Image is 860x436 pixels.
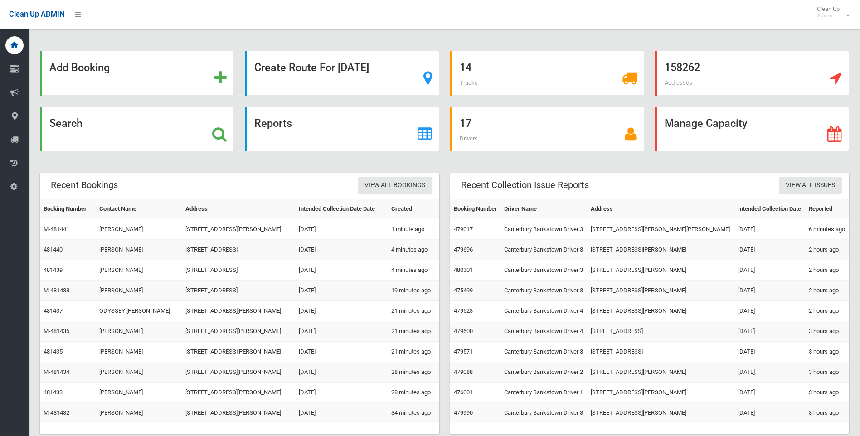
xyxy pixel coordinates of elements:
[96,321,182,342] td: [PERSON_NAME]
[388,342,439,362] td: 21 minutes ago
[734,260,805,281] td: [DATE]
[295,403,387,423] td: [DATE]
[44,287,69,294] a: M-481438
[40,199,96,219] th: Booking Number
[587,362,734,383] td: [STREET_ADDRESS][PERSON_NAME]
[245,107,439,151] a: Reports
[295,301,387,321] td: [DATE]
[500,219,587,240] td: Canterbury Bankstown Driver 3
[295,199,387,219] th: Intended Collection Date Date
[500,240,587,260] td: Canterbury Bankstown Driver 3
[817,12,840,19] small: Admin
[587,199,734,219] th: Address
[96,219,182,240] td: [PERSON_NAME]
[734,199,805,219] th: Intended Collection Date
[805,260,849,281] td: 2 hours ago
[388,403,439,423] td: 34 minutes ago
[182,362,296,383] td: [STREET_ADDRESS][PERSON_NAME]
[295,321,387,342] td: [DATE]
[805,301,849,321] td: 2 hours ago
[450,199,501,219] th: Booking Number
[254,117,292,130] strong: Reports
[805,281,849,301] td: 2 hours ago
[587,281,734,301] td: [STREET_ADDRESS][PERSON_NAME]
[254,61,369,74] strong: Create Route For [DATE]
[96,383,182,403] td: [PERSON_NAME]
[805,321,849,342] td: 3 hours ago
[96,301,182,321] td: ODYSSEY [PERSON_NAME]
[805,199,849,219] th: Reported
[49,117,83,130] strong: Search
[388,219,439,240] td: 1 minute ago
[44,307,63,314] a: 481437
[587,383,734,403] td: [STREET_ADDRESS][PERSON_NAME]
[388,240,439,260] td: 4 minutes ago
[665,117,747,130] strong: Manage Capacity
[388,281,439,301] td: 19 minutes ago
[454,348,473,355] a: 479571
[734,342,805,362] td: [DATE]
[500,281,587,301] td: Canterbury Bankstown Driver 3
[295,383,387,403] td: [DATE]
[500,260,587,281] td: Canterbury Bankstown Driver 3
[805,383,849,403] td: 3 hours ago
[500,342,587,362] td: Canterbury Bankstown Driver 3
[9,10,64,19] span: Clean Up ADMIN
[812,5,849,19] span: Clean Up
[734,219,805,240] td: [DATE]
[44,368,69,375] a: M-481434
[182,383,296,403] td: [STREET_ADDRESS][PERSON_NAME]
[454,409,473,416] a: 479990
[734,281,805,301] td: [DATE]
[40,107,234,151] a: Search
[182,199,296,219] th: Address
[44,246,63,253] a: 481440
[44,389,63,396] a: 481433
[96,260,182,281] td: [PERSON_NAME]
[49,61,110,74] strong: Add Booking
[587,301,734,321] td: [STREET_ADDRESS][PERSON_NAME]
[295,362,387,383] td: [DATE]
[734,301,805,321] td: [DATE]
[734,362,805,383] td: [DATE]
[96,199,182,219] th: Contact Name
[96,281,182,301] td: [PERSON_NAME]
[182,260,296,281] td: [STREET_ADDRESS]
[454,328,473,334] a: 479600
[655,51,849,96] a: 158262 Addresses
[182,240,296,260] td: [STREET_ADDRESS]
[96,240,182,260] td: [PERSON_NAME]
[182,321,296,342] td: [STREET_ADDRESS][PERSON_NAME]
[44,226,69,233] a: M-481441
[587,321,734,342] td: [STREET_ADDRESS]
[182,342,296,362] td: [STREET_ADDRESS][PERSON_NAME]
[587,240,734,260] td: [STREET_ADDRESS][PERSON_NAME]
[587,403,734,423] td: [STREET_ADDRESS][PERSON_NAME]
[450,51,644,96] a: 14 Trucks
[665,79,692,86] span: Addresses
[587,219,734,240] td: [STREET_ADDRESS][PERSON_NAME][PERSON_NAME]
[454,246,473,253] a: 479696
[655,107,849,151] a: Manage Capacity
[295,260,387,281] td: [DATE]
[295,342,387,362] td: [DATE]
[182,219,296,240] td: [STREET_ADDRESS][PERSON_NAME]
[454,389,473,396] a: 476001
[182,281,296,301] td: [STREET_ADDRESS]
[587,342,734,362] td: [STREET_ADDRESS]
[295,281,387,301] td: [DATE]
[734,321,805,342] td: [DATE]
[500,403,587,423] td: Canterbury Bankstown Driver 3
[450,107,644,151] a: 17 Drivers
[805,219,849,240] td: 6 minutes ago
[734,240,805,260] td: [DATE]
[44,266,63,273] a: 481439
[96,403,182,423] td: [PERSON_NAME]
[454,307,473,314] a: 479523
[454,226,473,233] a: 479017
[805,240,849,260] td: 2 hours ago
[44,409,69,416] a: M-481432
[182,403,296,423] td: [STREET_ADDRESS][PERSON_NAME]
[358,177,432,194] a: View All Bookings
[40,51,234,96] a: Add Booking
